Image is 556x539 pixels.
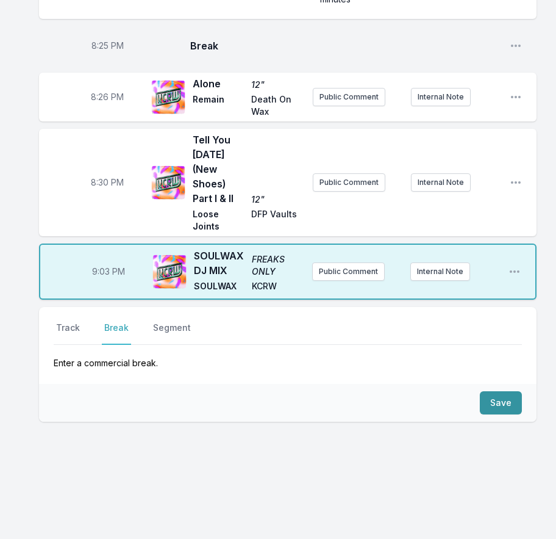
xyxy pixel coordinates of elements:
[313,88,385,106] button: Public Comment
[252,253,302,278] span: FREAKS ONLY
[91,176,124,189] span: Timestamp
[190,38,500,53] span: Break
[152,255,187,289] img: FREAKS ONLY
[411,88,471,106] button: Internal Note
[193,132,244,206] span: Tell You [DATE] (New Shoes) Part I & II
[313,173,385,192] button: Public Comment
[251,194,302,206] span: 12"
[508,266,521,278] button: Open playlist item options
[510,40,522,52] button: Open playlist item options
[480,391,522,414] button: Save
[193,93,244,118] span: Remain
[54,345,522,369] p: Enter a commercial break.
[54,322,82,345] button: Track
[194,280,244,295] span: SOULWAX
[251,79,302,91] span: 12"
[91,40,124,52] span: Timestamp
[193,76,244,91] span: Alone
[251,208,302,233] span: DFP Vaults
[252,280,302,295] span: KCRW
[102,322,131,345] button: Break
[251,93,302,118] span: Death On Wax
[151,322,193,345] button: Segment
[151,80,185,114] img: 12"
[411,173,471,192] button: Internal Note
[510,176,522,189] button: Open playlist item options
[410,262,470,281] button: Internal Note
[193,208,244,233] span: Loose Joints
[510,91,522,103] button: Open playlist item options
[91,91,124,103] span: Timestamp
[92,266,125,278] span: Timestamp
[312,262,385,281] button: Public Comment
[151,165,185,200] img: 12"
[194,248,244,278] span: SOULWAX DJ MIX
